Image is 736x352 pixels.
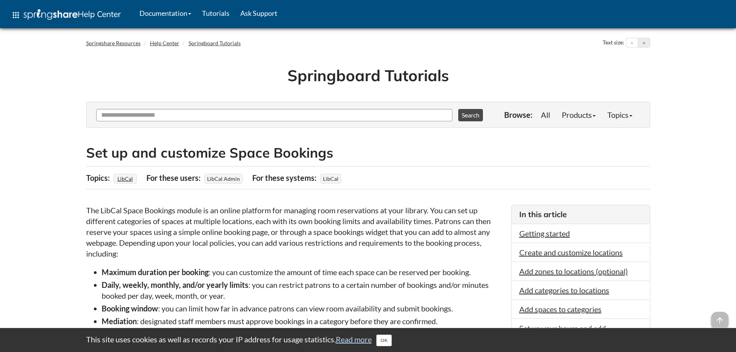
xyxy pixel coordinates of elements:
li: : you can limit how far in advance patrons can view room availability and submit bookings. [102,303,503,314]
div: Topics: [86,170,112,185]
div: Text size: [601,38,626,48]
button: Search [458,109,483,121]
li: : you can restrict patrons to a certain number of bookings and/or minutes booked per day, week, m... [102,279,503,301]
button: Decrease text size [626,38,638,48]
a: Springshare Resources [86,40,141,46]
a: Documentation [134,3,197,23]
img: Springshare [24,9,78,20]
a: Read more [336,335,372,344]
a: All [535,107,556,122]
p: Browse: [504,109,532,120]
div: For these users: [146,170,202,185]
div: This site uses cookies as well as records your IP address for usage statistics. [78,334,658,346]
a: Topics [602,107,638,122]
span: arrow_upward [711,312,728,329]
a: LibCal [116,173,134,184]
h3: In this article [519,209,642,220]
span: LibCal Admin [204,174,243,184]
span: Help Center [78,9,121,19]
strong: Booking window [102,304,158,313]
div: For these systems: [252,170,318,185]
button: Close [376,335,392,346]
a: Products [556,107,602,122]
button: Increase text size [638,38,650,48]
a: Add zones to locations (optional) [519,267,628,276]
a: Ask Support [235,3,283,23]
a: arrow_upward [711,313,728,322]
a: Set up your hours and add exceptions [519,323,606,343]
strong: Mediation [102,316,137,326]
a: Add categories to locations [519,286,609,295]
span: apps [11,10,20,20]
span: LibCal [320,174,341,184]
a: Tutorials [197,3,235,23]
h2: Set up and customize Space Bookings [86,143,650,162]
li: : designated staff members must approve bookings in a category before they are confirmed. [102,316,503,326]
li: : you can customize the amount of time each space can be reserved per booking. [102,267,503,277]
strong: Maximum duration per booking [102,267,209,277]
a: Help Center [150,40,179,46]
a: Create and customize locations [519,248,623,257]
strong: Daily, weekly, monthly, and/or yearly limits [102,280,248,289]
a: apps Help Center [6,3,126,27]
a: Springboard Tutorials [189,40,241,46]
a: Add spaces to categories [519,304,602,314]
h1: Springboard Tutorials [92,65,644,86]
p: The LibCal Space Bookings module is an online platform for managing room reservations at your lib... [86,205,503,259]
a: Getting started [519,229,570,238]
